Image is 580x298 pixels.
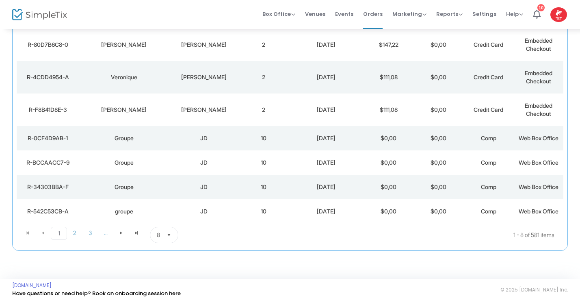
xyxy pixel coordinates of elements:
[12,282,52,289] a: [DOMAIN_NAME]
[291,207,361,215] div: 2025-08-13
[364,94,413,126] td: $111,08
[171,41,237,49] div: Dion
[364,199,413,224] td: $0,00
[335,4,353,24] span: Events
[239,175,289,199] td: 10
[305,4,325,24] span: Venues
[19,207,77,215] div: R-542C53CB-A
[291,159,361,167] div: 2025-08-13
[525,102,552,117] span: Embedded Checkout
[133,230,140,236] span: Go to the last page
[171,183,237,191] div: JD
[157,231,160,239] span: 8
[171,159,237,167] div: JD
[12,289,181,297] a: Have questions or need help? Book an onboarding session here
[364,126,413,150] td: $0,00
[291,41,361,49] div: 2025-08-13
[472,4,496,24] span: Settings
[67,227,82,239] span: Page 2
[413,150,463,175] td: $0,00
[81,41,167,49] div: Claudette
[525,70,552,85] span: Embedded Checkout
[364,150,413,175] td: $0,00
[82,227,98,239] span: Page 3
[500,287,568,293] span: © 2025 [DOMAIN_NAME] Inc.
[519,135,558,141] span: Web Box Office
[19,134,77,142] div: R-0CF4D9AB-1
[525,37,552,52] span: Embedded Checkout
[291,183,361,191] div: 2025-08-13
[51,227,67,240] span: Page 1
[481,135,496,141] span: Comp
[19,159,77,167] div: R-BCCAACC7-9
[436,10,463,18] span: Reports
[118,230,124,236] span: Go to the next page
[239,28,289,61] td: 2
[239,199,289,224] td: 10
[81,73,167,81] div: Veronique
[19,106,77,114] div: R-F8B41D8E-3
[81,183,167,191] div: Groupe
[474,74,503,80] span: Credit Card
[239,126,289,150] td: 10
[481,183,496,190] span: Comp
[363,4,383,24] span: Orders
[291,134,361,142] div: 2025-08-13
[474,106,503,113] span: Credit Card
[291,106,361,114] div: 2025-08-13
[413,28,463,61] td: $0,00
[81,134,167,142] div: Groupe
[129,227,144,239] span: Go to the last page
[291,73,361,81] div: 2025-08-13
[413,61,463,94] td: $0,00
[506,10,523,18] span: Help
[239,150,289,175] td: 10
[171,134,237,142] div: JD
[81,159,167,167] div: Groupe
[19,183,77,191] div: R-34303BBA-F
[81,207,167,215] div: groupe
[19,41,77,49] div: R-80D7B6C8-0
[413,199,463,224] td: $0,00
[413,175,463,199] td: $0,00
[392,10,426,18] span: Marketing
[163,227,175,243] button: Select
[81,106,167,114] div: Olivier
[98,227,113,239] span: Page 4
[481,159,496,166] span: Comp
[537,4,545,11] div: 10
[364,28,413,61] td: $147,22
[113,227,129,239] span: Go to the next page
[413,94,463,126] td: $0,00
[519,208,558,215] span: Web Box Office
[239,61,289,94] td: 2
[19,73,77,81] div: R-4CDD4954-A
[519,159,558,166] span: Web Box Office
[364,175,413,199] td: $0,00
[262,10,295,18] span: Box Office
[171,207,237,215] div: JD
[239,94,289,126] td: 2
[413,126,463,150] td: $0,00
[519,183,558,190] span: Web Box Office
[474,41,503,48] span: Credit Card
[364,61,413,94] td: $111,08
[171,73,237,81] div: Pouliot
[259,227,554,243] kendo-pager-info: 1 - 8 of 581 items
[171,106,237,114] div: Ménard
[481,208,496,215] span: Comp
